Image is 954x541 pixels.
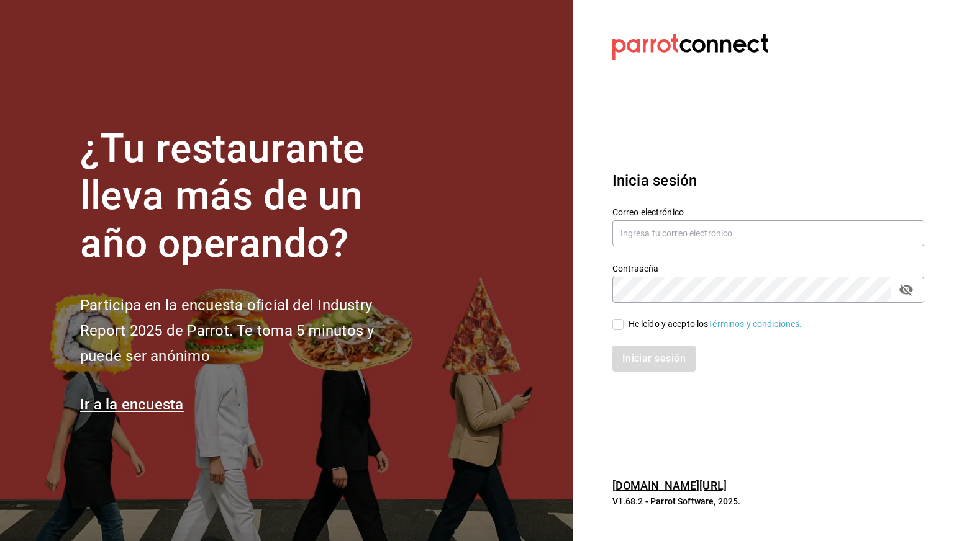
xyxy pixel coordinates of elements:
label: Correo electrónico [612,207,924,216]
div: He leído y acepto los [629,318,802,331]
a: Ir a la encuesta [80,396,184,413]
a: Términos y condiciones. [708,319,802,329]
button: passwordField [896,279,917,300]
input: Ingresa tu correo electrónico [612,220,924,246]
h3: Inicia sesión [612,169,924,192]
p: V1.68.2 - Parrot Software, 2025. [612,495,924,507]
label: Contraseña [612,264,924,272]
h1: ¿Tu restaurante lleva más de un año operando? [80,125,416,268]
h2: Participa en la encuesta oficial del Industry Report 2025 de Parrot. Te toma 5 minutos y puede se... [80,293,416,369]
a: [DOMAIN_NAME][URL] [612,479,727,492]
